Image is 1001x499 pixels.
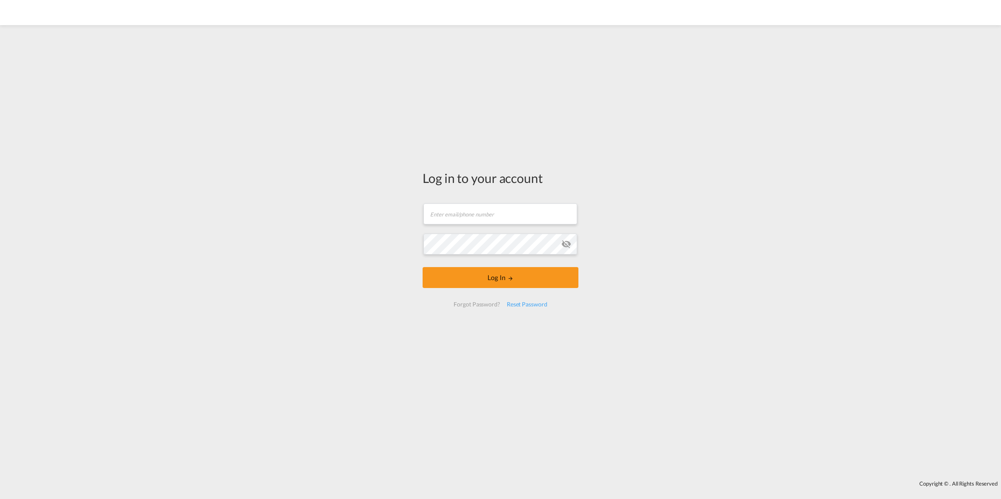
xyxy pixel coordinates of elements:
[423,203,577,224] input: Enter email/phone number
[423,267,578,288] button: LOGIN
[450,297,503,312] div: Forgot Password?
[423,169,578,187] div: Log in to your account
[561,239,571,249] md-icon: icon-eye-off
[503,297,551,312] div: Reset Password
